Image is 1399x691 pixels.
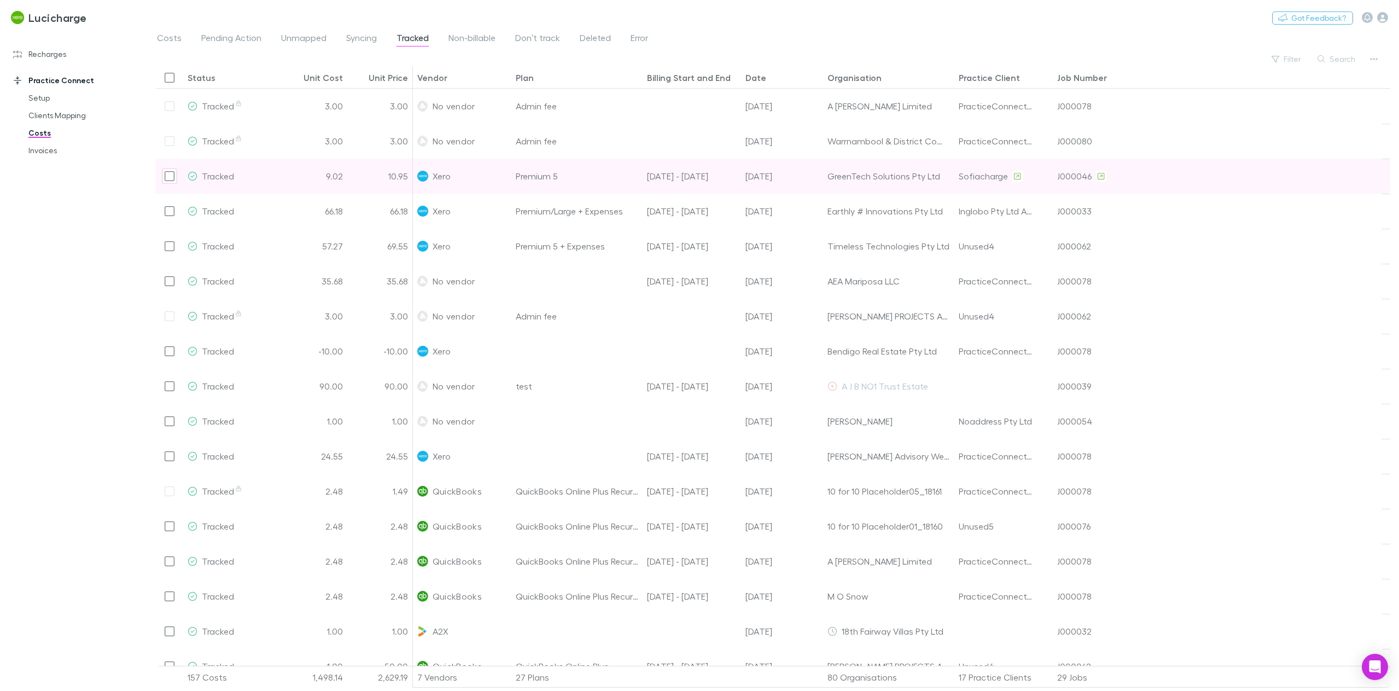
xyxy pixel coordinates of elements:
[433,544,482,578] span: QuickBooks
[417,556,428,567] img: QuickBooks's Logo
[202,206,234,216] span: Tracked
[282,299,347,334] div: 3.00
[282,439,347,474] div: 24.55
[282,404,347,439] div: 1.00
[643,369,741,404] div: 23 Feb - 23 Mar 25
[417,136,428,147] img: No vendor's Logo
[347,89,413,124] div: 3.00
[741,194,823,229] div: 08 Jun 2024
[827,124,950,158] div: Warrnambool & District Community Hospice Inc
[202,346,234,356] span: Tracked
[1057,474,1092,508] div: J000078
[827,194,950,228] div: Earthly # Innovations Pty Ltd
[433,614,449,648] span: A2X
[1057,194,1092,228] div: J000033
[202,591,234,601] span: Tracked
[741,229,823,264] div: 08 Jun 2024
[347,264,413,299] div: 35.68
[1057,509,1091,543] div: J000076
[827,579,950,613] div: M O Snow
[827,229,950,263] div: Timeless Technologies Pty Ltd
[959,264,1034,298] div: PracticeConnector2
[417,101,428,112] img: No vendor's Logo
[827,299,950,333] div: [PERSON_NAME] PROJECTS AND DESIGN
[2,45,153,63] a: Recharges
[1057,439,1092,473] div: J000078
[827,649,950,683] div: [PERSON_NAME] PROJECTS AND DESIGN
[823,666,954,688] div: 80 Organisations
[417,206,428,217] img: Xero's Logo
[282,194,347,229] div: 66.18
[417,486,428,497] img: QuickBooks's Logo
[433,649,482,683] span: QuickBooks
[643,509,741,544] div: 07 May - 07 Jun 25
[511,124,643,159] div: Admin fee
[647,72,731,83] div: Billing Start and End
[346,32,377,47] span: Syncing
[347,579,413,614] div: 2.48
[28,11,87,24] h3: Lucicharge
[515,32,560,47] span: Don’t track
[417,451,428,462] img: Xero's Logo
[827,72,882,83] div: Organisation
[369,72,408,83] div: Unit Price
[347,194,413,229] div: 66.18
[511,194,643,229] div: Premium/Large + Expenses
[282,369,347,404] div: 90.00
[741,159,823,194] div: 08 Jun 2024
[1057,334,1092,368] div: J000078
[433,159,451,193] span: Xero
[1057,159,1092,193] div: J000046
[959,334,1034,368] div: PracticeConnector2
[433,89,475,123] span: No vendor
[1272,11,1353,25] button: Got Feedback?
[11,11,24,24] img: Lucicharge's Logo
[842,381,928,391] span: A J B NO1 Trust Estate
[959,649,994,683] div: Unused4
[347,544,413,579] div: 2.48
[643,544,741,579] div: 07 May - 07 Jun 25
[827,404,950,438] div: [PERSON_NAME]
[954,666,1053,688] div: 17 Practice Clients
[511,299,643,334] div: Admin fee
[282,649,347,684] div: 1.00
[511,89,643,124] div: Admin fee
[433,579,482,613] span: QuickBooks
[1057,124,1092,158] div: J000080
[417,311,428,322] img: No vendor's Logo
[433,229,451,263] span: Xero
[417,346,428,357] img: Xero's Logo
[827,544,950,578] div: A [PERSON_NAME] Limited
[433,509,482,543] span: QuickBooks
[511,509,643,544] div: QuickBooks Online Plus Recurring charge [DATE] to [DATE]
[741,649,823,684] div: 02 Aug 2024
[1057,229,1091,263] div: J000062
[1057,264,1092,298] div: J000078
[347,159,413,194] div: 10.95
[643,649,741,684] div: 01 Aug - 01 Sep 24
[417,381,428,392] img: No vendor's Logo
[347,124,413,159] div: 3.00
[202,136,243,146] span: Tracked
[511,666,643,688] div: 27 Plans
[741,579,823,614] div: 08 May 2025
[18,107,153,124] a: Clients Mapping
[643,159,741,194] div: 08 Apr - 12 Apr 24
[4,4,94,31] a: Lucicharge
[202,311,243,321] span: Tracked
[1057,72,1107,83] div: Job Number
[580,32,611,47] span: Deleted
[282,89,347,124] div: 3.00
[959,124,1034,158] div: PracticeConnector1
[202,241,234,251] span: Tracked
[201,32,261,47] span: Pending Action
[202,451,234,461] span: Tracked
[347,229,413,264] div: 69.55
[183,666,282,688] div: 157 Costs
[18,142,153,159] a: Invoices
[1053,666,1151,688] div: 29 Jobs
[413,666,511,688] div: 7 Vendors
[202,276,234,286] span: Tracked
[417,416,428,427] img: No vendor's Logo
[433,439,451,473] span: Xero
